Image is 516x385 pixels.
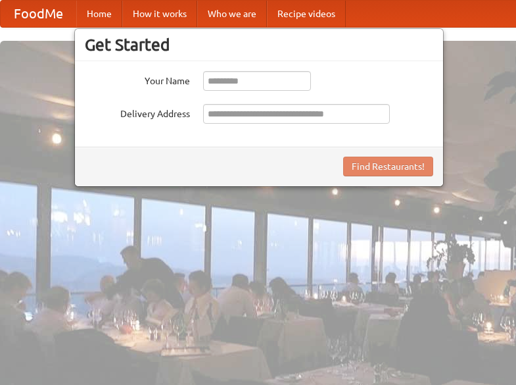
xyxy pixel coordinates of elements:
[76,1,122,27] a: Home
[1,1,76,27] a: FoodMe
[85,71,190,88] label: Your Name
[85,104,190,120] label: Delivery Address
[85,35,433,55] h3: Get Started
[343,157,433,176] button: Find Restaurants!
[267,1,346,27] a: Recipe videos
[197,1,267,27] a: Who we are
[122,1,197,27] a: How it works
